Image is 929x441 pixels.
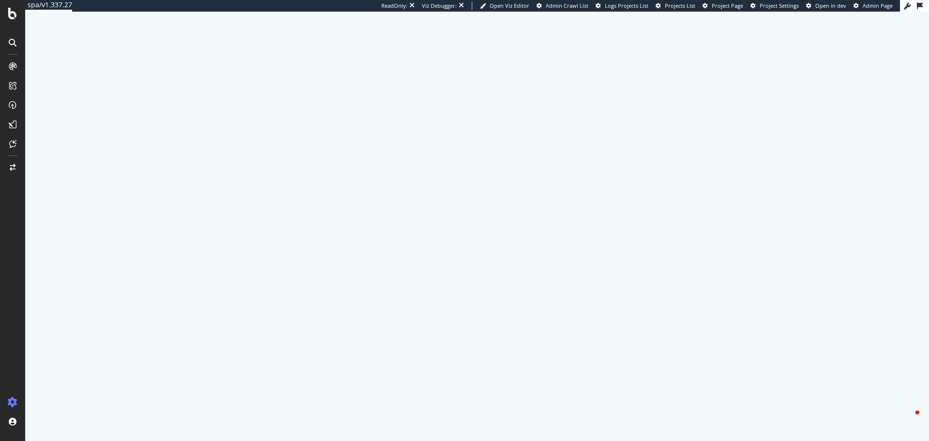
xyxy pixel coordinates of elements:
a: Open Viz Editor [480,2,529,10]
a: Projects List [656,2,695,10]
span: Admin Crawl List [546,2,588,9]
div: ReadOnly: [381,2,407,10]
span: Open in dev [815,2,846,9]
a: Admin Page [854,2,893,10]
a: Logs Projects List [596,2,648,10]
span: Projects List [665,2,695,9]
span: Admin Page [863,2,893,9]
div: Viz Debugger: [422,2,457,10]
span: Open Viz Editor [490,2,529,9]
a: Project Page [703,2,743,10]
a: Project Settings [750,2,799,10]
a: Admin Crawl List [537,2,588,10]
span: Logs Projects List [605,2,648,9]
span: Project Settings [760,2,799,9]
iframe: Intercom live chat [896,408,919,431]
span: Project Page [712,2,743,9]
a: Open in dev [806,2,846,10]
